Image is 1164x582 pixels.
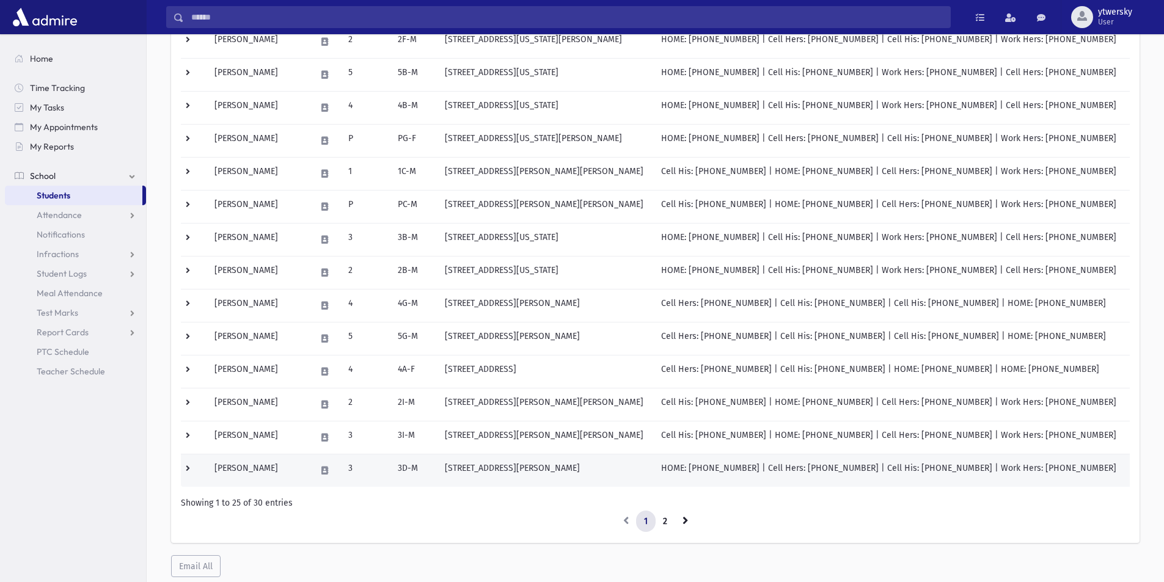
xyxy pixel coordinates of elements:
[37,307,78,318] span: Test Marks
[341,322,390,355] td: 5
[341,124,390,157] td: P
[437,190,654,223] td: [STREET_ADDRESS][PERSON_NAME][PERSON_NAME]
[341,157,390,190] td: 1
[207,58,309,91] td: [PERSON_NAME]
[390,58,437,91] td: 5B-M
[437,388,654,421] td: [STREET_ADDRESS][PERSON_NAME][PERSON_NAME]
[390,223,437,256] td: 3B-M
[390,91,437,124] td: 4B-M
[207,91,309,124] td: [PERSON_NAME]
[655,511,675,533] a: 2
[390,190,437,223] td: PC-M
[5,137,146,156] a: My Reports
[5,186,142,205] a: Students
[37,229,85,240] span: Notifications
[437,355,654,388] td: [STREET_ADDRESS]
[30,102,64,113] span: My Tasks
[30,82,85,93] span: Time Tracking
[390,355,437,388] td: 4A-F
[390,388,437,421] td: 2I-M
[37,366,105,377] span: Teacher Schedule
[5,78,146,98] a: Time Tracking
[5,264,146,283] a: Student Logs
[30,170,56,181] span: School
[5,205,146,225] a: Attendance
[341,91,390,124] td: 4
[181,497,1130,509] div: Showing 1 to 25 of 30 entries
[5,322,146,342] a: Report Cards
[390,124,437,157] td: PG-F
[207,25,309,58] td: [PERSON_NAME]
[1098,7,1132,17] span: ytwersky
[437,223,654,256] td: [STREET_ADDRESS][US_STATE]
[207,124,309,157] td: [PERSON_NAME]
[184,6,950,28] input: Search
[37,327,89,338] span: Report Cards
[654,124,1130,157] td: HOME: [PHONE_NUMBER] | Cell Hers: [PHONE_NUMBER] | Cell His: [PHONE_NUMBER] | Work Hers: [PHONE_N...
[654,157,1130,190] td: Cell His: [PHONE_NUMBER] | HOME: [PHONE_NUMBER] | Cell Hers: [PHONE_NUMBER] | Work Hers: [PHONE_N...
[5,166,146,186] a: School
[37,249,79,260] span: Infractions
[390,421,437,454] td: 3I-M
[30,122,98,133] span: My Appointments
[437,421,654,454] td: [STREET_ADDRESS][PERSON_NAME][PERSON_NAME]
[437,157,654,190] td: [STREET_ADDRESS][PERSON_NAME][PERSON_NAME]
[207,454,309,487] td: [PERSON_NAME]
[5,98,146,117] a: My Tasks
[5,244,146,264] a: Infractions
[341,355,390,388] td: 4
[654,25,1130,58] td: HOME: [PHONE_NUMBER] | Cell Hers: [PHONE_NUMBER] | Cell His: [PHONE_NUMBER] | Work Hers: [PHONE_N...
[30,53,53,64] span: Home
[437,289,654,322] td: [STREET_ADDRESS][PERSON_NAME]
[171,555,221,577] button: Email All
[1098,17,1132,27] span: User
[654,58,1130,91] td: HOME: [PHONE_NUMBER] | Cell His: [PHONE_NUMBER] | Work Hers: [PHONE_NUMBER] | Cell Hers: [PHONE_N...
[10,5,80,29] img: AdmirePro
[341,289,390,322] td: 4
[437,25,654,58] td: [STREET_ADDRESS][US_STATE][PERSON_NAME]
[654,454,1130,487] td: HOME: [PHONE_NUMBER] | Cell Hers: [PHONE_NUMBER] | Cell His: [PHONE_NUMBER] | Work Hers: [PHONE_N...
[207,322,309,355] td: [PERSON_NAME]
[341,421,390,454] td: 3
[654,289,1130,322] td: Cell Hers: [PHONE_NUMBER] | Cell His: [PHONE_NUMBER] | Cell His: [PHONE_NUMBER] | HOME: [PHONE_NU...
[207,157,309,190] td: [PERSON_NAME]
[37,346,89,357] span: PTC Schedule
[37,288,103,299] span: Meal Attendance
[437,256,654,289] td: [STREET_ADDRESS][US_STATE]
[207,223,309,256] td: [PERSON_NAME]
[654,256,1130,289] td: HOME: [PHONE_NUMBER] | Cell His: [PHONE_NUMBER] | Work Hers: [PHONE_NUMBER] | Cell Hers: [PHONE_N...
[341,58,390,91] td: 5
[5,225,146,244] a: Notifications
[207,190,309,223] td: [PERSON_NAME]
[654,421,1130,454] td: Cell His: [PHONE_NUMBER] | HOME: [PHONE_NUMBER] | Cell Hers: [PHONE_NUMBER] | Work Hers: [PHONE_N...
[37,209,82,220] span: Attendance
[437,454,654,487] td: [STREET_ADDRESS][PERSON_NAME]
[437,58,654,91] td: [STREET_ADDRESS][US_STATE]
[207,289,309,322] td: [PERSON_NAME]
[207,355,309,388] td: [PERSON_NAME]
[5,283,146,303] a: Meal Attendance
[654,355,1130,388] td: Cell Hers: [PHONE_NUMBER] | Cell His: [PHONE_NUMBER] | HOME: [PHONE_NUMBER] | HOME: [PHONE_NUMBER]
[5,303,146,322] a: Test Marks
[30,141,74,152] span: My Reports
[5,362,146,381] a: Teacher Schedule
[341,454,390,487] td: 3
[341,190,390,223] td: P
[5,117,146,137] a: My Appointments
[390,157,437,190] td: 1C-M
[390,322,437,355] td: 5G-M
[390,256,437,289] td: 2B-M
[37,268,87,279] span: Student Logs
[654,190,1130,223] td: Cell His: [PHONE_NUMBER] | HOME: [PHONE_NUMBER] | Cell Hers: [PHONE_NUMBER] | Work Hers: [PHONE_N...
[654,91,1130,124] td: HOME: [PHONE_NUMBER] | Cell His: [PHONE_NUMBER] | Work Hers: [PHONE_NUMBER] | Cell Hers: [PHONE_N...
[37,190,70,201] span: Students
[207,388,309,421] td: [PERSON_NAME]
[5,342,146,362] a: PTC Schedule
[207,256,309,289] td: [PERSON_NAME]
[341,223,390,256] td: 3
[437,124,654,157] td: [STREET_ADDRESS][US_STATE][PERSON_NAME]
[437,322,654,355] td: [STREET_ADDRESS][PERSON_NAME]
[390,25,437,58] td: 2F-M
[654,322,1130,355] td: Cell Hers: [PHONE_NUMBER] | Cell His: [PHONE_NUMBER] | Cell His: [PHONE_NUMBER] | HOME: [PHONE_NU...
[341,25,390,58] td: 2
